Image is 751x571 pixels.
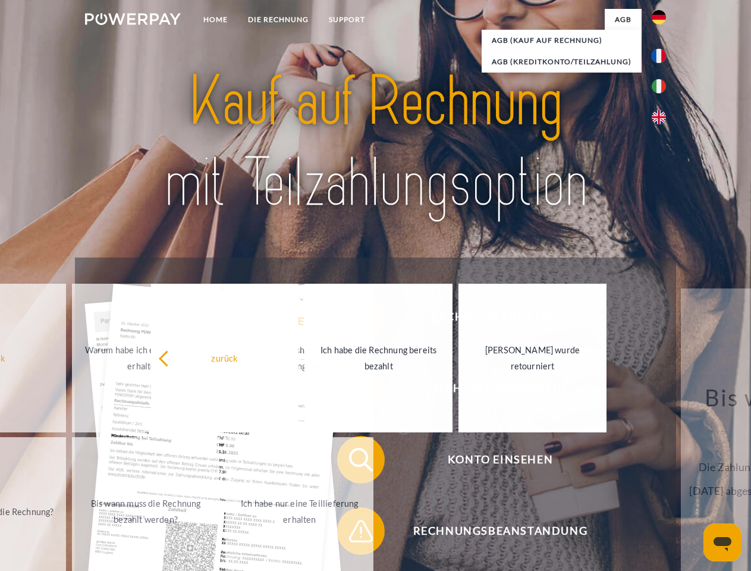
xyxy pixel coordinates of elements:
[337,436,646,484] button: Konto einsehen
[652,10,666,24] img: de
[238,9,319,30] a: DIE RECHNUNG
[337,507,646,555] button: Rechnungsbeanstandung
[652,79,666,93] img: it
[466,342,599,374] div: [PERSON_NAME] wurde retourniert
[114,57,637,228] img: title-powerpay_de.svg
[482,30,642,51] a: AGB (Kauf auf Rechnung)
[193,9,238,30] a: Home
[703,523,741,561] iframe: Schaltfläche zum Öffnen des Messaging-Fensters
[482,51,642,73] a: AGB (Kreditkonto/Teilzahlung)
[354,507,646,555] span: Rechnungsbeanstandung
[232,495,366,528] div: Ich habe nur eine Teillieferung erhalten
[319,9,375,30] a: SUPPORT
[652,49,666,63] img: fr
[158,350,292,366] div: zurück
[652,110,666,124] img: en
[354,436,646,484] span: Konto einsehen
[312,342,445,374] div: Ich habe die Rechnung bereits bezahlt
[85,13,181,25] img: logo-powerpay-white.svg
[79,342,213,374] div: Warum habe ich eine Rechnung erhalten?
[605,9,642,30] a: agb
[79,495,213,528] div: Bis wann muss die Rechnung bezahlt werden?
